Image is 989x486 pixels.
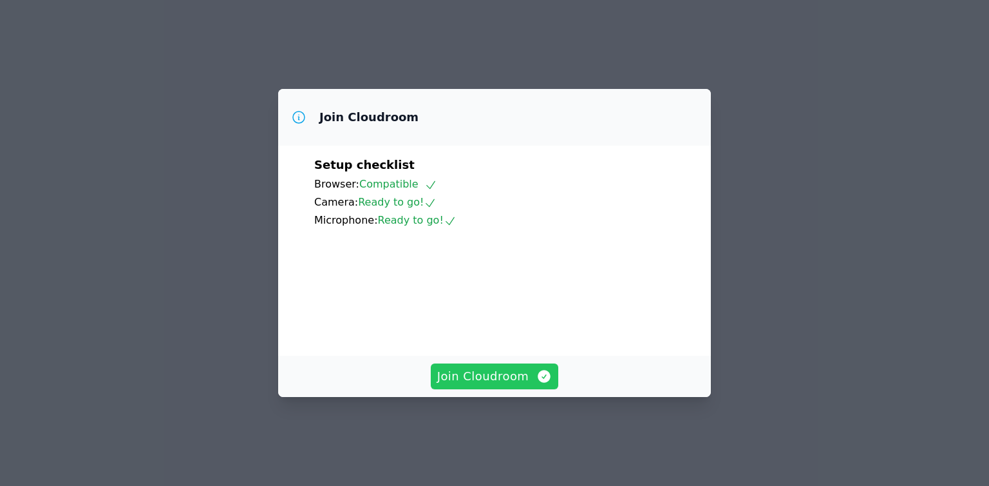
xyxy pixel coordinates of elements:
[314,178,359,190] span: Browser:
[314,196,358,208] span: Camera:
[437,367,552,385] span: Join Cloudroom
[358,196,437,208] span: Ready to go!
[431,364,559,389] button: Join Cloudroom
[314,158,415,171] span: Setup checklist
[314,214,378,226] span: Microphone:
[359,178,437,190] span: Compatible
[319,110,419,125] h3: Join Cloudroom
[378,214,457,226] span: Ready to go!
